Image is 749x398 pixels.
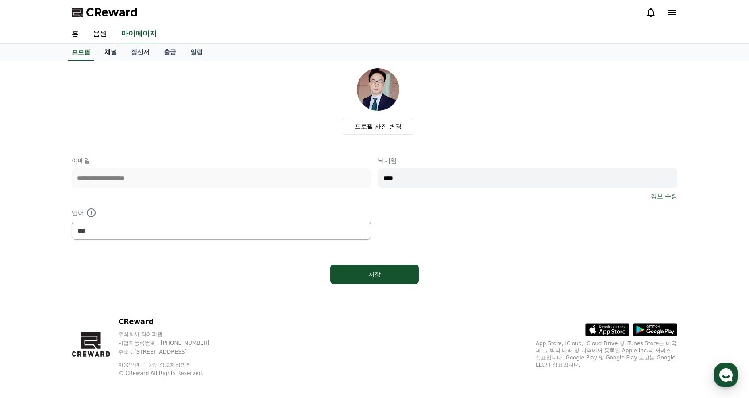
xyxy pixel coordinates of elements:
button: 운영시간 보기 [112,70,162,81]
span: 대화 [81,295,92,302]
p: 닉네임 [378,156,677,165]
a: 프로필 [68,44,94,61]
p: App Store, iCloud, iCloud Drive 및 iTunes Store는 미국과 그 밖의 나라 및 지역에서 등록된 Apple Inc.의 서비스 상표입니다. Goo... [536,340,677,368]
span: 이용중 [76,175,105,181]
a: 마이페이지 [120,25,158,43]
span: 설정 [137,294,147,301]
a: 음원 [86,25,114,43]
a: CReward [72,5,138,20]
span: CReward [86,5,138,20]
div: 신청하신 'All About Soccer' 채널은 스포츠 영상 원본이 과도하게 사용되어 보류 처리된 것으로 확인됩니다. [36,102,156,120]
label: 프로필 사진 변경 [342,118,415,135]
a: 설정 [114,281,170,303]
p: CReward [118,316,226,327]
a: 개인정보처리방침 [149,362,191,368]
a: 채널 [97,44,124,61]
div: Creward [36,94,65,102]
a: 이용약관 [118,362,146,368]
p: 주소 : [STREET_ADDRESS] [118,348,226,355]
p: 이메일 [72,156,371,165]
div: 저장 [348,270,401,279]
a: Creward[DATE] 신청하신 'All About Soccer' 채널은 스포츠 영상 원본이 과도하게 사용되어 보류 처리된 것으로 확인됩니다. [11,90,162,123]
a: 채널톡이용중 [67,175,105,182]
a: 출금 [157,44,183,61]
span: 메시지를 입력하세요. [19,135,82,144]
img: profile_image [357,68,399,111]
a: 대화 [58,281,114,303]
span: 홈 [28,294,33,301]
span: 운영시간 보기 [116,71,152,79]
p: 주식회사 와이피랩 [118,331,226,338]
div: [DATE] [69,94,87,101]
a: 정보 수정 [651,191,677,200]
h1: CReward [11,66,62,81]
span: 몇 분 내 답변 받으실 수 있어요 [55,153,129,160]
a: 알림 [183,44,210,61]
p: 언어 [72,207,371,218]
a: 정산서 [124,44,157,61]
a: 홈 [65,25,86,43]
b: 채널톡 [76,175,91,181]
a: 홈 [3,281,58,303]
p: 사업자등록번호 : [PHONE_NUMBER] [118,339,226,347]
p: © CReward All Rights Reserved. [118,370,226,377]
a: 메시지를 입력하세요. [12,129,160,150]
button: 저장 [330,265,419,284]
